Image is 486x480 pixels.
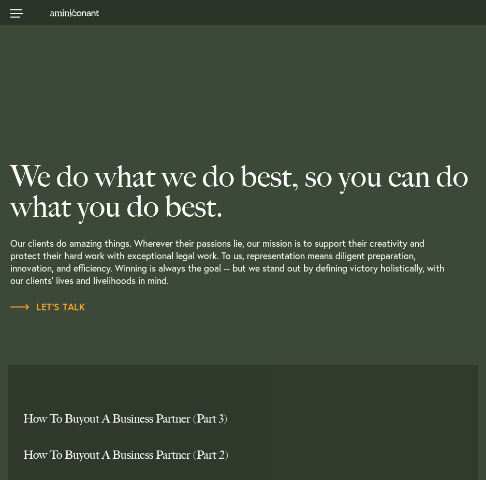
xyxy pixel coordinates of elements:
a: Let’s Talk [10,302,478,313]
h2: We do what we do best, so you can do what you do best. [10,161,478,221]
a: How To Buyout A Business Partner (Part 3) [23,401,458,437]
p: Our clients do amazing things. Wherever their passions lie, our mission is to support their creat... [10,221,478,302]
span: Let’s Talk [10,302,85,311]
img: Amini & Conant [50,9,99,17]
a: How To Buyout A Business Partner (Part 2) [23,438,458,473]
